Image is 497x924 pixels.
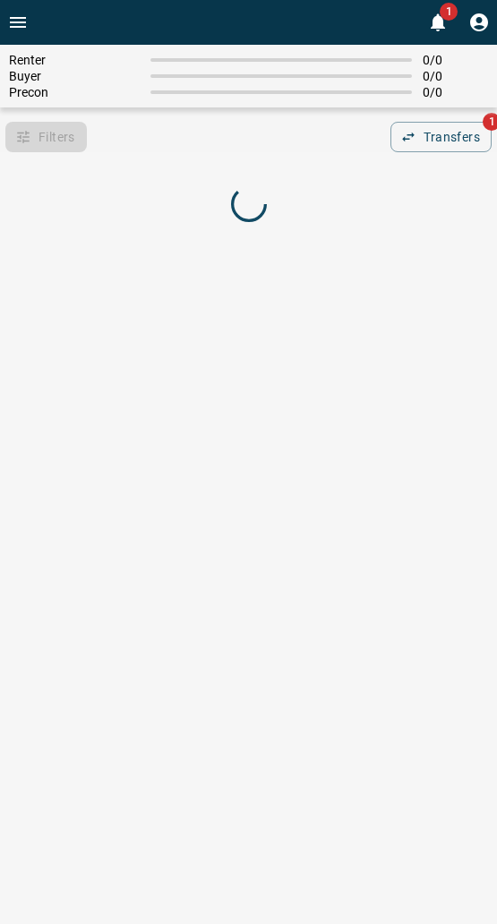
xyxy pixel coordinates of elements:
span: 0 / 0 [423,85,488,99]
span: 0 / 0 [423,53,488,67]
button: Profile [461,4,497,40]
span: Precon [9,85,140,99]
span: 0 / 0 [423,69,488,83]
span: 1 [440,3,458,21]
button: 1 [420,4,456,40]
span: Buyer [9,69,140,83]
button: Transfers [390,122,492,152]
span: Renter [9,53,140,67]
